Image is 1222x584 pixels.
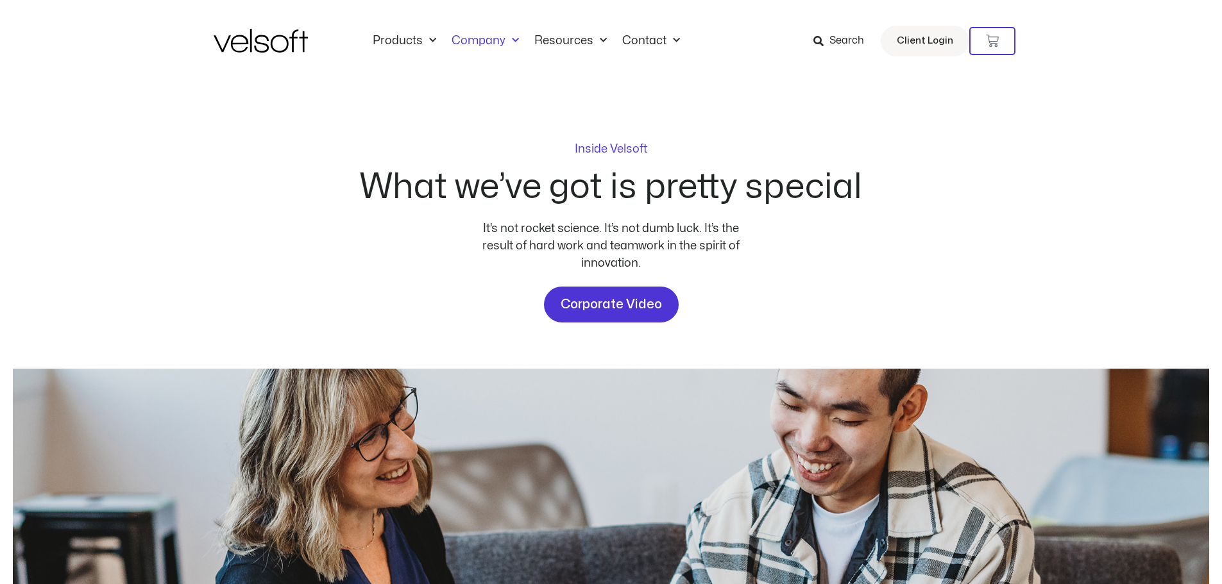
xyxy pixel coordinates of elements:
[360,170,862,204] h2: What we’ve got is pretty special
[829,33,864,49] span: Search
[477,220,746,272] div: It’s not rocket science. It’s not dumb luck. It’s the result of hard work and teamwork in the spi...
[575,144,647,155] p: Inside Velsoft
[365,34,688,48] nav: Menu
[527,34,615,48] a: ResourcesMenu Toggle
[444,34,527,48] a: CompanyMenu Toggle
[881,26,969,56] a: Client Login
[544,287,679,322] a: Corporate Video
[214,29,308,53] img: Velsoft Training Materials
[897,33,953,49] span: Client Login
[813,30,873,52] a: Search
[615,34,688,48] a: ContactMenu Toggle
[365,34,444,48] a: ProductsMenu Toggle
[561,294,662,315] span: Corporate Video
